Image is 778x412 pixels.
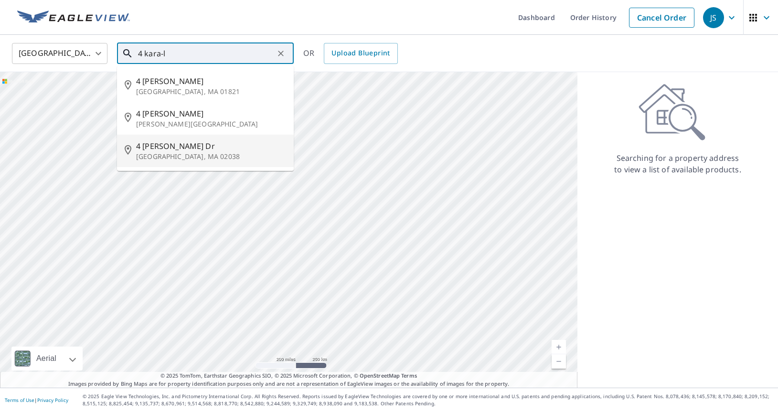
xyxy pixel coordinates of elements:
a: Terms [401,372,417,379]
a: Upload Blueprint [324,43,397,64]
input: Search by address or latitude-longitude [138,40,274,67]
div: Aerial [11,347,83,370]
a: Current Level 5, Zoom In [552,340,566,354]
span: 4 [PERSON_NAME] [136,75,286,87]
button: Clear [274,47,288,60]
span: Upload Blueprint [331,47,390,59]
span: 4 [PERSON_NAME] [136,108,286,119]
a: Cancel Order [629,8,694,28]
div: Aerial [33,347,59,370]
p: [PERSON_NAME][GEOGRAPHIC_DATA] [136,119,286,129]
span: © 2025 TomTom, Earthstar Geographics SIO, © 2025 Microsoft Corporation, © [160,372,417,380]
a: Current Level 5, Zoom Out [552,354,566,369]
div: OR [303,43,398,64]
p: [GEOGRAPHIC_DATA], MA 01821 [136,87,286,96]
a: Privacy Policy [37,397,68,403]
div: [GEOGRAPHIC_DATA] [12,40,107,67]
p: [GEOGRAPHIC_DATA], MA 02038 [136,152,286,161]
a: OpenStreetMap [360,372,400,379]
span: 4 [PERSON_NAME] Dr [136,140,286,152]
p: © 2025 Eagle View Technologies, Inc. and Pictometry International Corp. All Rights Reserved. Repo... [83,393,773,407]
p: Searching for a property address to view a list of available products. [614,152,742,175]
div: JS [703,7,724,28]
p: | [5,397,68,403]
a: Terms of Use [5,397,34,403]
img: EV Logo [17,11,130,25]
